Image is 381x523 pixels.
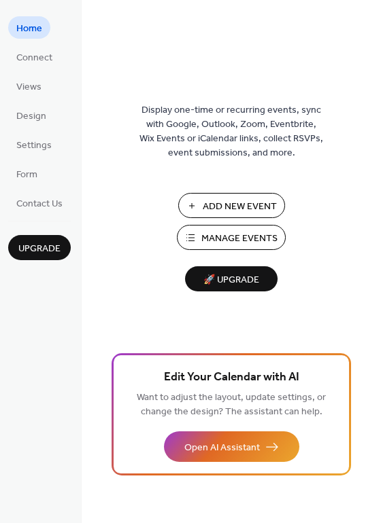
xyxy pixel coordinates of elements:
[16,197,63,211] span: Contact Us
[16,51,52,65] span: Connect
[8,133,60,156] a: Settings
[177,225,286,250] button: Manage Events
[201,232,278,246] span: Manage Events
[8,104,54,126] a: Design
[139,103,323,160] span: Display one-time or recurring events, sync with Google, Outlook, Zoom, Eventbrite, Wix Events or ...
[16,80,42,94] span: Views
[8,75,50,97] a: Views
[178,193,285,218] button: Add New Event
[8,46,61,68] a: Connect
[203,200,277,214] span: Add New Event
[185,266,278,291] button: 🚀 Upgrade
[193,271,269,289] span: 🚀 Upgrade
[16,139,52,153] span: Settings
[18,242,61,256] span: Upgrade
[8,192,71,214] a: Contact Us
[16,168,37,182] span: Form
[164,431,299,462] button: Open AI Assistant
[8,162,46,185] a: Form
[184,441,260,455] span: Open AI Assistant
[164,368,299,387] span: Edit Your Calendar with AI
[137,389,326,421] span: Want to adjust the layout, update settings, or change the design? The assistant can help.
[8,16,50,39] a: Home
[16,109,46,124] span: Design
[16,22,42,36] span: Home
[8,235,71,260] button: Upgrade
